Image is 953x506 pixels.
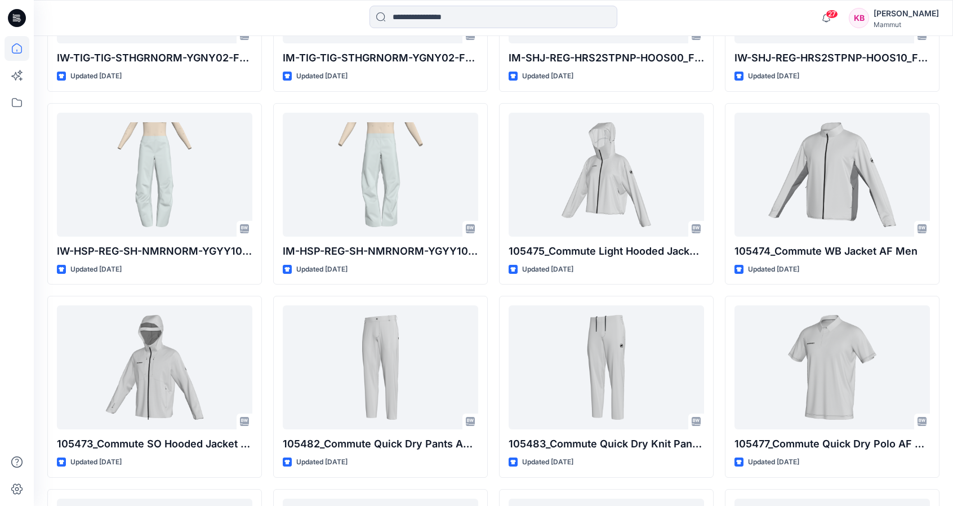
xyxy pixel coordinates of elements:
p: 105475_Commute Light Hooded Jacket AF Women [509,243,704,259]
a: 105475_Commute Light Hooded Jacket AF Women [509,113,704,237]
p: Updated [DATE] [748,70,799,82]
a: 105482_Commute Quick Dry Pants AF Men [283,305,478,429]
p: Updated [DATE] [296,264,348,276]
p: 105477_Commute Quick Dry Polo AF Men - OP1 [734,436,930,452]
p: IW-HSP-REG-SH-NMRNORM-YGYY10-2025-08 [57,243,252,259]
a: 105474_Commute WB Jacket AF Men [734,113,930,237]
p: Updated [DATE] [748,456,799,468]
p: IM-TIG-TIG-STHGRNORM-YGNY02-FW20 [283,50,478,66]
p: IW-SHJ-REG-HRS2STPNP-HOOS10_FW27 [734,50,930,66]
p: 105482_Commute Quick Dry Pants AF Men [283,436,478,452]
p: 105483_Commute Quick Dry Knit Pants AF Men [509,436,704,452]
p: Updated [DATE] [70,456,122,468]
a: 105477_Commute Quick Dry Polo AF Men - OP1 [734,305,930,429]
a: 105483_Commute Quick Dry Knit Pants AF Men [509,305,704,429]
div: [PERSON_NAME] [874,7,939,20]
a: IM-HSP-REG-SH-NMRNORM-YGYY10-2025-08 [283,113,478,237]
p: Updated [DATE] [296,70,348,82]
p: Updated [DATE] [70,264,122,276]
p: Updated [DATE] [522,264,573,276]
p: 105474_Commute WB Jacket AF Men [734,243,930,259]
span: 27 [826,10,838,19]
p: Updated [DATE] [296,456,348,468]
p: Updated [DATE] [522,70,573,82]
p: Updated [DATE] [70,70,122,82]
p: IM-SHJ-REG-HRS2STPNP-HOOS00_FW27 [509,50,704,66]
p: Updated [DATE] [522,456,573,468]
p: Updated [DATE] [748,264,799,276]
p: IW-TIG-TIG-STHGRNORM-YGNY02-FW20 [57,50,252,66]
p: IM-HSP-REG-SH-NMRNORM-YGYY10-2025-08 [283,243,478,259]
div: Mammut [874,20,939,29]
div: KB [849,8,869,28]
p: 105473_Commute SO Hooded Jacket Men AF [57,436,252,452]
a: IW-HSP-REG-SH-NMRNORM-YGYY10-2025-08 [57,113,252,237]
a: 105473_Commute SO Hooded Jacket Men AF [57,305,252,429]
